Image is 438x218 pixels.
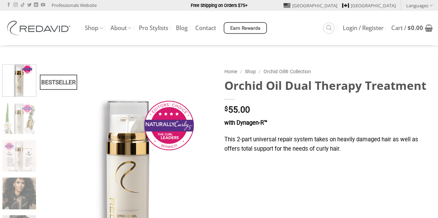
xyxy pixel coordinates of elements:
[191,3,248,8] strong: Free Shipping on Orders $75+
[2,63,36,96] img: REDAVID Orchid Oil Dual Therapy ~ Award Winning Curl Care
[342,0,396,11] a: [GEOGRAPHIC_DATA]
[27,3,32,8] a: Follow on Twitter
[391,20,433,36] a: View cart
[343,22,384,34] a: Login / Register
[14,3,18,8] a: Follow on Instagram
[176,22,188,34] a: Blog
[110,21,131,35] a: About
[230,25,261,32] span: Earn Rewards
[224,120,267,126] strong: with Dynagen-R™
[20,3,25,8] a: Follow on TikTok
[323,22,334,34] a: Search
[224,135,433,153] p: This 2-part universal repair system takes on heavily damaged hair as well as offers total support...
[240,69,242,74] span: /
[408,24,423,32] bdi: 0.00
[263,69,311,74] a: Orchid Oil® Collection
[224,22,267,34] a: Earn Rewards
[224,105,250,115] bdi: 55.00
[224,106,228,112] span: $
[139,22,168,34] a: Pro Stylists
[408,24,411,32] span: $
[34,3,38,8] a: Follow on LinkedIn
[245,69,256,74] a: Shop
[343,25,384,31] span: Login / Register
[85,21,103,35] a: Shop
[406,0,433,10] a: Languages
[7,3,11,8] a: Follow on Facebook
[224,78,433,93] h1: Orchid Oil Dual Therapy Treatment
[195,22,216,34] a: Contact
[284,0,337,11] a: [GEOGRAPHIC_DATA]
[5,21,74,35] img: REDAVID Salon Products | United States
[224,68,433,76] nav: Breadcrumb
[41,3,45,8] a: Follow on YouTube
[2,102,36,136] img: REDAVID Orchid Oil Dual Therapy ~ Award Winning Curl Care
[259,69,261,74] span: /
[224,69,237,74] a: Home
[391,25,423,31] span: Cart /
